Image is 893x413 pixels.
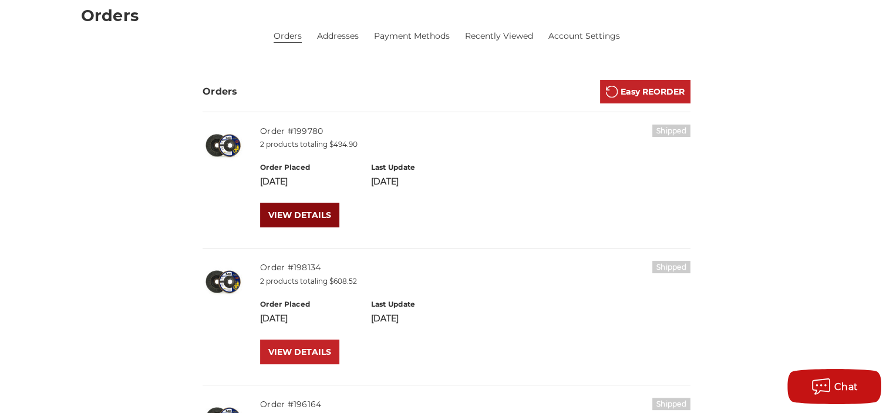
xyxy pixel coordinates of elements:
a: Recently Viewed [464,30,533,42]
li: Orders [274,30,302,43]
h1: Orders [81,8,813,23]
a: Easy REORDER [600,80,690,103]
span: [DATE] [260,313,288,324]
h6: Shipped [652,261,690,273]
a: Order #198134 [260,262,321,273]
a: VIEW DETAILS [260,340,339,364]
h3: Orders [203,85,238,99]
h6: Shipped [652,398,690,410]
p: 2 products totaling $494.90 [260,139,690,150]
h6: Shipped [652,125,690,137]
h6: Order Placed [260,299,358,310]
a: Order #199780 [260,126,323,136]
a: Order #196164 [260,399,321,409]
a: Payment Methods [374,30,450,42]
button: Chat [787,369,881,404]
span: [DATE] [371,313,399,324]
span: Chat [834,381,858,392]
h6: Last Update [371,299,469,310]
a: VIEW DETAILS [260,203,339,227]
h6: Order Placed [260,162,358,173]
span: [DATE] [260,176,288,187]
a: Addresses [317,30,359,42]
h6: Last Update [371,162,469,173]
a: Account Settings [548,30,619,42]
span: [DATE] [371,176,399,187]
p: 2 products totaling $608.52 [260,276,690,287]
